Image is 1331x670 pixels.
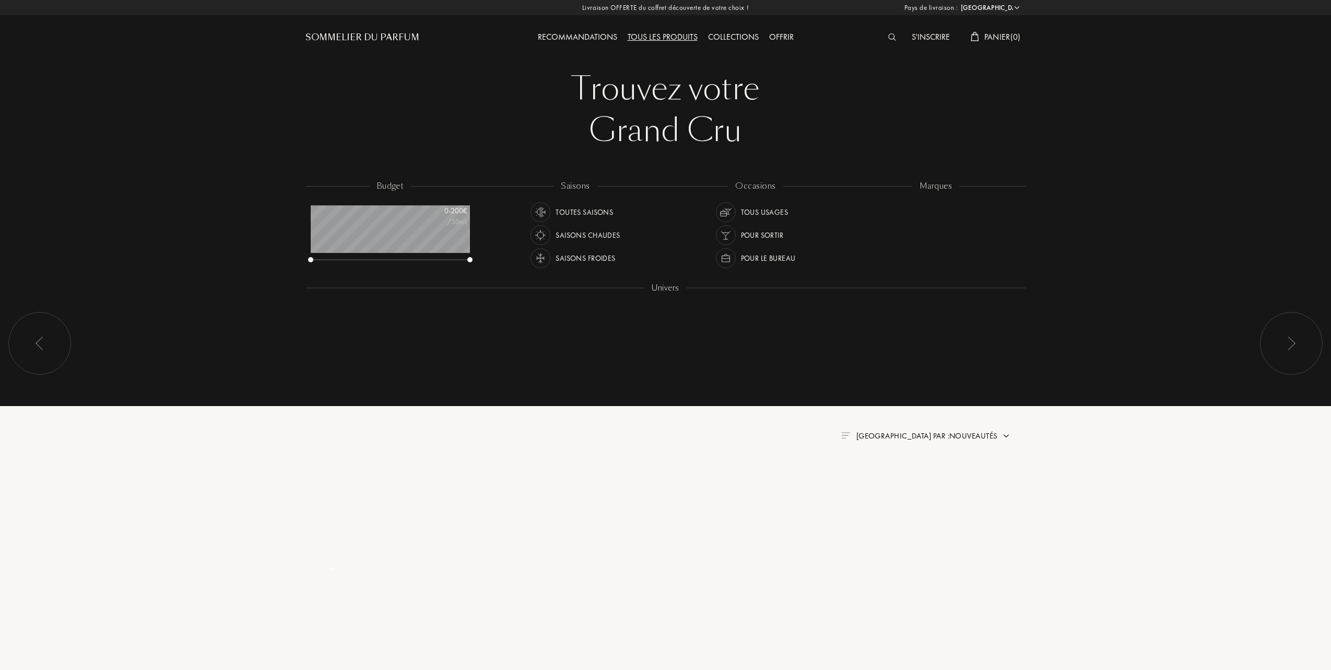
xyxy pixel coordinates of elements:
[971,32,979,41] img: cart_white.svg
[912,180,959,192] div: marques
[841,432,850,438] img: filter_by.png
[556,225,620,245] div: Saisons chaudes
[312,472,353,513] img: pf_empty.png
[728,180,783,192] div: occasions
[764,31,799,44] div: Offrir
[533,251,548,265] img: usage_season_cold_white.svg
[1013,4,1021,11] img: arrow_w.png
[556,248,615,268] div: Saisons froides
[533,228,548,242] img: usage_season_hot_white.svg
[622,31,703,42] a: Tous les produits
[369,180,411,192] div: budget
[984,31,1021,42] span: Panier ( 0 )
[1002,432,1010,440] img: arrow.png
[718,251,733,265] img: usage_occasion_work_white.svg
[313,110,1018,152] div: Grand Cru
[644,282,686,294] div: Univers
[703,31,764,44] div: Collections
[764,31,799,42] a: Offrir
[415,205,467,216] div: 0 - 200 €
[718,228,733,242] img: usage_occasion_party_white.svg
[718,205,733,220] img: usage_occasion_all_white.svg
[310,541,356,552] div: _
[1287,337,1295,350] img: arr_left.svg
[310,575,356,586] div: _
[888,33,896,41] img: search_icn_white.svg
[622,31,703,44] div: Tous les produits
[741,225,784,245] div: Pour sortir
[906,31,955,44] div: S'inscrire
[904,3,958,13] span: Pays de livraison :
[741,202,788,222] div: Tous usages
[313,68,1018,110] div: Trouvez votre
[310,553,356,574] div: _
[856,431,998,441] span: [GEOGRAPHIC_DATA] par : Nouveautés
[533,205,548,220] img: usage_season_average_white.svg
[533,31,622,44] div: Recommandations
[305,31,419,44] a: Sommelier du Parfum
[553,180,597,192] div: saisons
[741,248,796,268] div: Pour le bureau
[703,31,764,42] a: Collections
[36,337,44,350] img: arr_left.svg
[556,202,613,222] div: Toutes saisons
[312,624,353,665] img: pf_empty.png
[415,216,467,227] div: /50mL
[906,31,955,42] a: S'inscrire
[533,31,622,42] a: Recommandations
